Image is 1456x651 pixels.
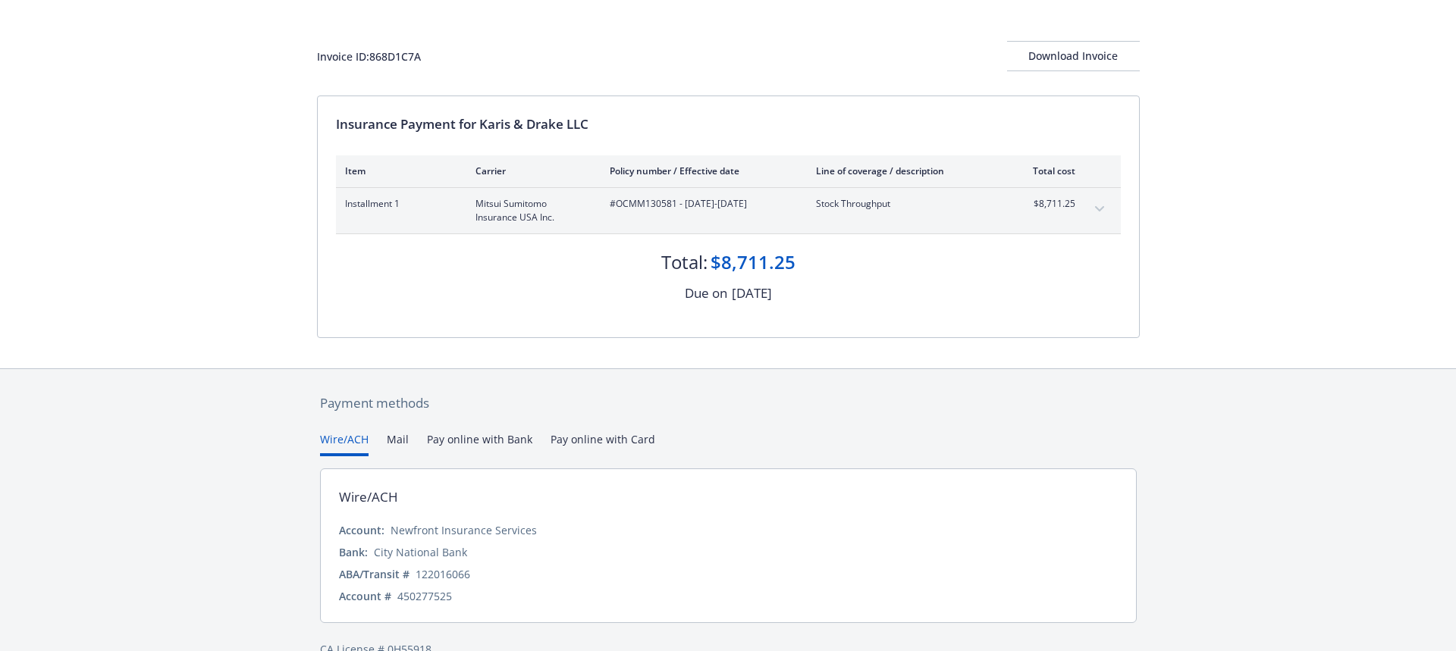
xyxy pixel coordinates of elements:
div: Total cost [1018,164,1075,177]
div: Account: [339,522,384,538]
div: Invoice ID: 868D1C7A [317,49,421,64]
div: Line of coverage / description [816,164,994,177]
div: Policy number / Effective date [610,164,792,177]
div: 122016066 [416,566,470,582]
span: Mitsui Sumitomo Insurance USA Inc. [475,197,585,224]
button: Mail [387,431,409,456]
div: ABA/Transit # [339,566,409,582]
span: Stock Throughput [816,197,994,211]
span: Installment 1 [345,197,451,211]
div: Payment methods [320,393,1137,413]
button: Download Invoice [1007,41,1140,71]
div: Carrier [475,164,585,177]
div: Total: [661,249,708,275]
button: Pay online with Card [551,431,655,456]
div: Download Invoice [1007,42,1140,70]
div: Due on [685,283,727,303]
button: Wire/ACH [320,431,369,456]
div: [DATE] [732,283,772,303]
div: Item [345,164,451,177]
span: $8,711.25 [1018,197,1075,211]
div: Newfront Insurance Services [391,522,537,538]
div: Account # [339,588,391,604]
div: $8,711.25 [711,249,795,275]
div: Insurance Payment for Karis & Drake LLC [336,114,1121,134]
div: City National Bank [374,544,467,560]
button: Pay online with Bank [427,431,532,456]
div: 450277525 [397,588,452,604]
span: #OCMM130581 - [DATE]-[DATE] [610,197,792,211]
div: Bank: [339,544,368,560]
div: Wire/ACH [339,487,398,507]
button: expand content [1087,197,1112,221]
div: Installment 1Mitsui Sumitomo Insurance USA Inc.#OCMM130581 - [DATE]-[DATE]Stock Throughput$8,711.... [336,188,1121,233]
